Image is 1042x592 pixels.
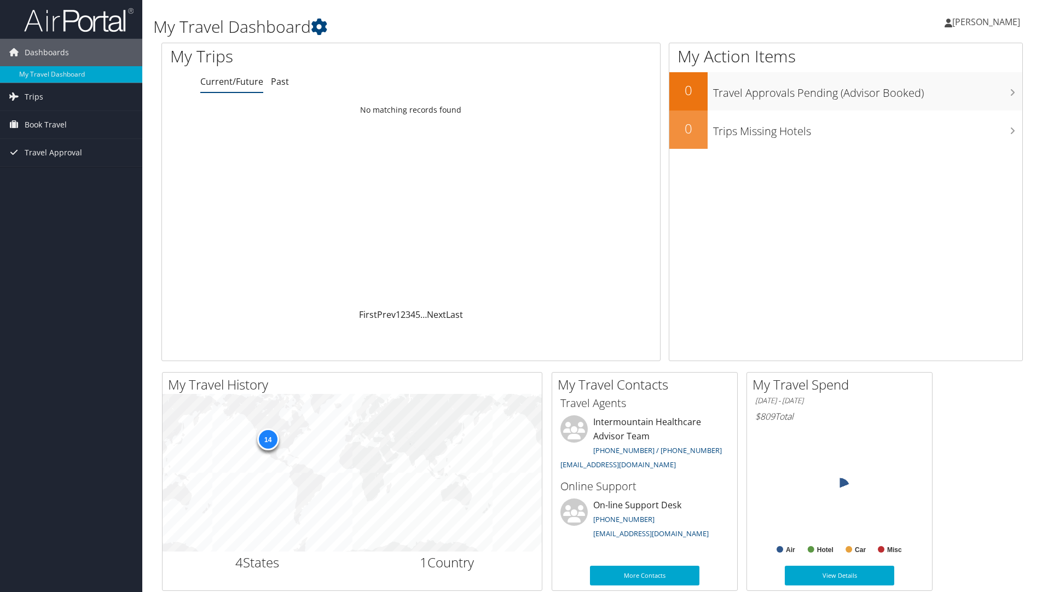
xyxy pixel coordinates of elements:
h2: My Travel Contacts [558,375,737,394]
h1: My Action Items [669,45,1022,68]
span: $809 [755,410,775,422]
span: [PERSON_NAME] [952,16,1020,28]
h3: Online Support [560,479,729,494]
text: Air [786,546,795,554]
h2: 0 [669,81,708,100]
a: 0Trips Missing Hotels [669,111,1022,149]
text: Hotel [817,546,833,554]
a: 0Travel Approvals Pending (Advisor Booked) [669,72,1022,111]
li: Intermountain Healthcare Advisor Team [555,415,734,474]
h1: My Travel Dashboard [153,15,738,38]
text: Misc [887,546,902,554]
h2: 0 [669,119,708,138]
span: Book Travel [25,111,67,138]
a: 5 [415,309,420,321]
a: [EMAIL_ADDRESS][DOMAIN_NAME] [560,460,676,469]
a: [EMAIL_ADDRESS][DOMAIN_NAME] [593,529,709,538]
a: View Details [785,566,894,585]
h2: Country [361,553,534,572]
a: Last [446,309,463,321]
h3: Trips Missing Hotels [713,118,1022,139]
a: 4 [410,309,415,321]
h2: States [171,553,344,572]
span: Dashboards [25,39,69,66]
a: First [359,309,377,321]
a: [PHONE_NUMBER] / [PHONE_NUMBER] [593,445,722,455]
a: 3 [406,309,410,321]
a: [PHONE_NUMBER] [593,514,655,524]
a: Next [427,309,446,321]
a: Past [271,76,289,88]
h2: My Travel Spend [752,375,932,394]
a: 1 [396,309,401,321]
span: Travel Approval [25,139,82,166]
li: On-line Support Desk [555,498,734,543]
img: airportal-logo.png [24,7,134,33]
a: 2 [401,309,406,321]
h3: Travel Agents [560,396,729,411]
span: … [420,309,427,321]
span: 1 [420,553,427,571]
a: More Contacts [590,566,699,585]
a: [PERSON_NAME] [945,5,1031,38]
a: Current/Future [200,76,263,88]
div: 14 [257,428,279,450]
h6: Total [755,410,924,422]
a: Prev [377,309,396,321]
h6: [DATE] - [DATE] [755,396,924,406]
td: No matching records found [162,100,660,120]
span: 4 [235,553,243,571]
text: Car [855,546,866,554]
span: Trips [25,83,43,111]
h3: Travel Approvals Pending (Advisor Booked) [713,80,1022,101]
h1: My Trips [170,45,444,68]
h2: My Travel History [168,375,542,394]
